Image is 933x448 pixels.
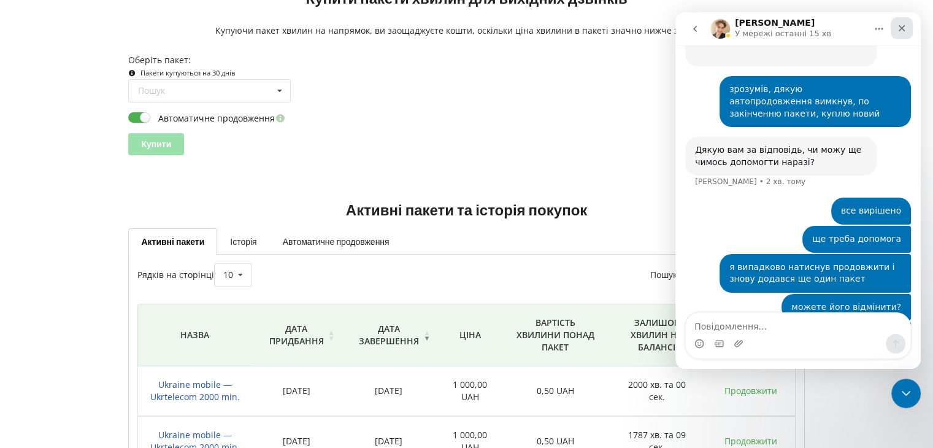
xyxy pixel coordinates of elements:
a: Продовжити [724,385,777,396]
form: Оберіть пакет: [128,54,804,155]
iframe: Intercom live chat [891,379,921,408]
label: Автоматичне продовження [128,111,287,124]
td: [DATE] [341,366,437,416]
a: Автоматичне продовження [270,228,402,254]
small: Пакети купуються на 30 днів [140,68,235,77]
td: [DATE] [251,366,340,416]
p: Купуючи пакет хвилин на напрямок, ви заощаджуєте кошти, оскільки ціна хвилини в пакеті значно ниж... [128,25,804,37]
th: Ціна [437,304,504,366]
a: Історія [217,228,269,254]
td: 0,50 UAH [504,366,607,416]
iframe: Intercom live chat [675,12,921,369]
label: Рядків на сторінці [137,269,251,280]
h2: Активні пакети та історія покупок [128,201,804,220]
div: 10 [223,271,233,279]
span: Ukraine mobile — Ukrtelecom 2000 min. [150,379,240,403]
th: Залишок хвилин на балансі [607,304,707,366]
div: Пошук [138,87,165,95]
th: Дата придбання: activate to sort column ascending [251,304,340,366]
td: 2000 хв. та 00 сек. [607,366,707,416]
td: 1 000,00 UAH [437,366,504,416]
i: Увімкніть цю опцію, щоб автоматично продовжувати дію пакету в день її завершення. Кошти на продов... [275,114,285,122]
label: Пошук [650,269,796,280]
th: Дата завершення: activate to sort column ascending [341,304,437,366]
th: Вартість хвилини понад пакет [504,304,607,366]
a: Активні пакети [128,228,217,255]
th: Назва [138,304,251,366]
a: Продовжити [724,435,777,447]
